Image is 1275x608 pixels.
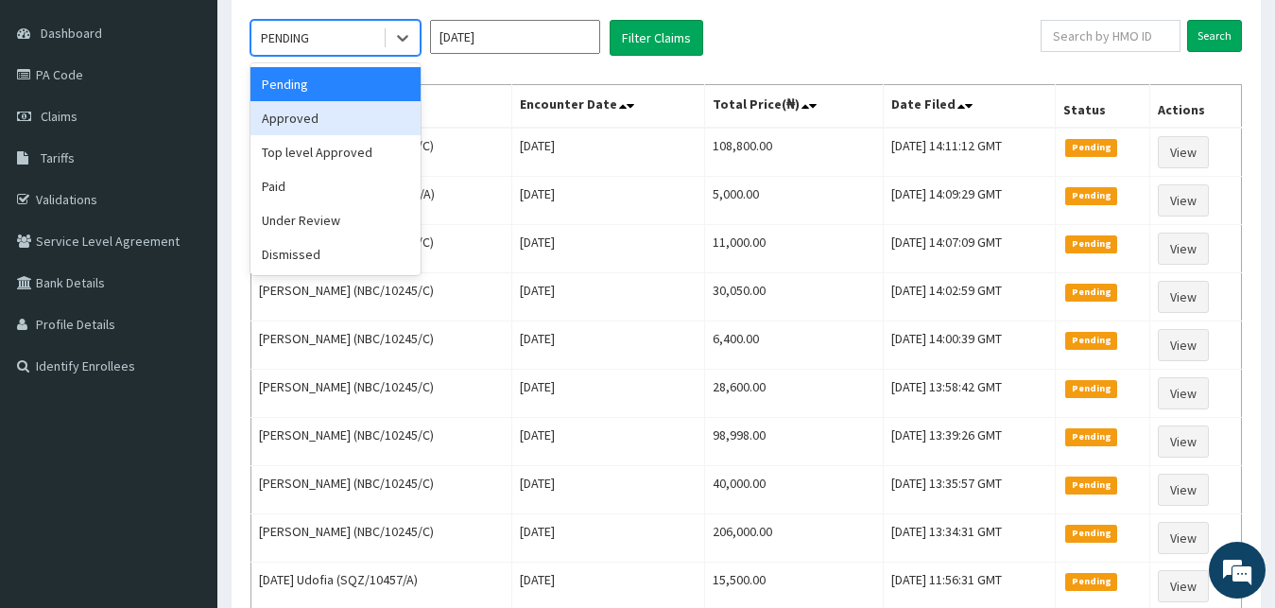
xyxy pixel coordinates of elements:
td: [DATE] 14:00:39 GMT [884,321,1056,370]
td: [DATE] [512,225,705,273]
td: [DATE] 13:34:31 GMT [884,514,1056,563]
span: Claims [41,108,78,125]
span: Pending [1065,573,1117,590]
td: [DATE] [512,466,705,514]
a: View [1158,377,1209,409]
td: 40,000.00 [705,466,884,514]
span: Pending [1065,235,1117,252]
td: 6,400.00 [705,321,884,370]
a: View [1158,184,1209,217]
img: d_794563401_company_1708531726252_794563401 [35,95,77,142]
td: [DATE] 13:58:42 GMT [884,370,1056,418]
div: PENDING [261,28,309,47]
td: 11,000.00 [705,225,884,273]
td: [DATE] 13:35:57 GMT [884,466,1056,514]
td: [DATE] [512,273,705,321]
a: View [1158,329,1209,361]
td: [DATE] [512,128,705,177]
td: [DATE] [512,177,705,225]
input: Search by HMO ID [1041,20,1180,52]
a: View [1158,233,1209,265]
div: Under Review [250,203,421,237]
span: Tariffs [41,149,75,166]
th: Encounter Date [512,85,705,129]
a: View [1158,570,1209,602]
th: Total Price(₦) [705,85,884,129]
th: Date Filed [884,85,1056,129]
th: Actions [1150,85,1242,129]
td: [DATE] [512,321,705,370]
span: Dashboard [41,25,102,42]
input: Select Month and Year [430,20,600,54]
td: [DATE] 14:07:09 GMT [884,225,1056,273]
td: 5,000.00 [705,177,884,225]
td: [DATE] [512,418,705,466]
a: View [1158,281,1209,313]
span: Pending [1065,332,1117,349]
div: Dismissed [250,237,421,271]
td: [PERSON_NAME] (NBC/10245/C) [251,514,512,563]
td: [DATE] [512,514,705,563]
td: [PERSON_NAME] (NBC/10245/C) [251,273,512,321]
span: Pending [1065,477,1117,494]
td: [PERSON_NAME] (NBC/10245/C) [251,466,512,514]
td: [PERSON_NAME] (NBC/10245/C) [251,370,512,418]
td: [DATE] 13:39:26 GMT [884,418,1056,466]
td: [PERSON_NAME] (NBC/10245/C) [251,418,512,466]
td: 98,998.00 [705,418,884,466]
button: Filter Claims [610,20,703,56]
a: View [1158,522,1209,554]
span: Pending [1065,525,1117,542]
td: 108,800.00 [705,128,884,177]
span: Pending [1065,284,1117,301]
input: Search [1187,20,1242,52]
td: [DATE] 14:09:29 GMT [884,177,1056,225]
a: View [1158,474,1209,506]
td: 206,000.00 [705,514,884,563]
span: Pending [1065,139,1117,156]
td: 28,600.00 [705,370,884,418]
span: Pending [1065,187,1117,204]
span: We're online! [110,183,261,374]
textarea: Type your message and hit 'Enter' [9,407,360,473]
div: Minimize live chat window [310,9,355,55]
div: Pending [250,67,421,101]
div: Paid [250,169,421,203]
a: View [1158,426,1209,458]
div: Approved [250,101,421,135]
span: Pending [1065,380,1117,397]
td: [DATE] 14:11:12 GMT [884,128,1056,177]
span: Pending [1065,428,1117,445]
a: View [1158,136,1209,168]
div: Top level Approved [250,135,421,169]
td: [PERSON_NAME] (NBC/10245/C) [251,321,512,370]
td: [DATE] 14:02:59 GMT [884,273,1056,321]
div: Chat with us now [98,106,318,130]
td: 30,050.00 [705,273,884,321]
td: [DATE] [512,370,705,418]
th: Status [1056,85,1150,129]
